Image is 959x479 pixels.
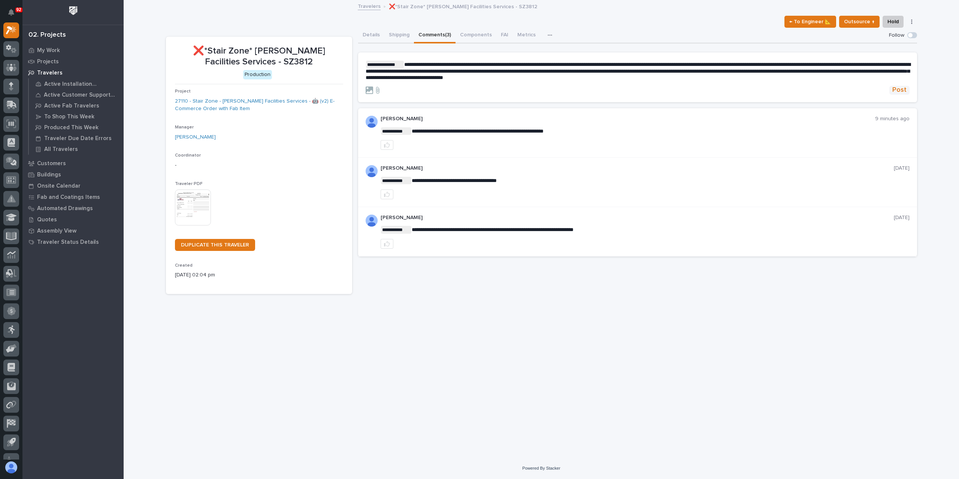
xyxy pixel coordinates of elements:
p: Travelers [37,70,63,76]
a: Powered By Stacker [522,466,560,470]
button: like this post [381,140,393,150]
button: Comments (3) [414,28,456,43]
p: [PERSON_NAME] [381,165,894,172]
a: All Travelers [29,144,124,154]
p: ❌*Stair Zone* [PERSON_NAME] Facilities Services - SZ3812 [389,2,537,10]
button: users-avatar [3,460,19,475]
button: Components [456,28,496,43]
button: Details [358,28,384,43]
p: [PERSON_NAME] [381,215,894,221]
img: ALV-UjUW5P6fp_EKJDib9bSu4i9siC2VWaYoJ4wmsxqwS8ugEzqt2jUn7pYeYhA5TGr5A6D3IzuemHUGlvM5rCUNVp4NrpVac... [366,165,378,177]
a: Active Fab Travelers [29,100,124,111]
span: Manager [175,125,194,130]
p: Traveler Due Date Errors [44,135,112,142]
span: Project [175,89,191,94]
p: Traveler Status Details [37,239,99,246]
p: Buildings [37,172,61,178]
button: Metrics [513,28,540,43]
p: [DATE] [894,215,910,221]
a: Assembly View [22,225,124,236]
span: Created [175,263,193,268]
p: Follow [889,32,904,39]
p: Produced This Week [44,124,99,131]
button: Notifications [3,4,19,20]
a: Travelers [22,67,124,78]
p: Onsite Calendar [37,183,81,190]
a: DUPLICATE THIS TRAVELER [175,239,255,251]
p: Customers [37,160,66,167]
a: Fab and Coatings Items [22,191,124,203]
a: Customers [22,158,124,169]
a: Automated Drawings [22,203,124,214]
a: Quotes [22,214,124,225]
a: Onsite Calendar [22,180,124,191]
img: Workspace Logo [66,4,80,18]
p: Active Customer Support Travelers [44,92,118,98]
p: 9 minutes ago [875,116,910,122]
span: DUPLICATE THIS TRAVELER [181,242,249,248]
a: 27110 - Stair Zone - [PERSON_NAME] Facilities Services - 🤖 (v2) E-Commerce Order with Fab Item [175,97,343,113]
button: Hold [883,16,904,28]
img: ALV-UjUW5P6fp_EKJDib9bSu4i9siC2VWaYoJ4wmsxqwS8ugEzqt2jUn7pYeYhA5TGr5A6D3IzuemHUGlvM5rCUNVp4NrpVac... [366,215,378,227]
div: Production [243,70,272,79]
button: ← To Engineer 📐 [784,16,836,28]
p: All Travelers [44,146,78,153]
p: Active Fab Travelers [44,103,99,109]
a: Produced This Week [29,122,124,133]
a: Traveler Status Details [22,236,124,248]
a: To Shop This Week [29,111,124,122]
p: Active Installation Travelers [44,81,118,88]
a: Projects [22,56,124,67]
span: Outsource ↑ [844,17,875,26]
p: My Work [37,47,60,54]
a: Travelers [358,1,381,10]
span: Traveler PDF [175,182,203,186]
button: Outsource ↑ [839,16,880,28]
p: 92 [16,7,21,12]
a: Buildings [22,169,124,180]
p: [DATE] [894,165,910,172]
button: Post [889,86,910,94]
p: Assembly View [37,228,76,234]
p: Fab and Coatings Items [37,194,100,201]
button: like this post [381,239,393,249]
p: ❌*Stair Zone* [PERSON_NAME] Facilities Services - SZ3812 [175,46,343,67]
a: Traveler Due Date Errors [29,133,124,143]
button: FAI [496,28,513,43]
span: Coordinator [175,153,201,158]
p: Automated Drawings [37,205,93,212]
img: ALV-UjUW5P6fp_EKJDib9bSu4i9siC2VWaYoJ4wmsxqwS8ugEzqt2jUn7pYeYhA5TGr5A6D3IzuemHUGlvM5rCUNVp4NrpVac... [366,116,378,128]
p: Projects [37,58,59,65]
span: Hold [887,17,899,26]
span: ← To Engineer 📐 [789,17,831,26]
a: Active Customer Support Travelers [29,90,124,100]
p: - [175,161,343,169]
p: [DATE] 02:04 pm [175,271,343,279]
div: Notifications92 [9,9,19,21]
span: Post [892,86,907,94]
p: Quotes [37,216,57,223]
a: [PERSON_NAME] [175,133,216,141]
button: like this post [381,190,393,199]
button: Shipping [384,28,414,43]
div: 02. Projects [28,31,66,39]
a: My Work [22,45,124,56]
p: [PERSON_NAME] [381,116,875,122]
a: Active Installation Travelers [29,79,124,89]
p: To Shop This Week [44,113,94,120]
